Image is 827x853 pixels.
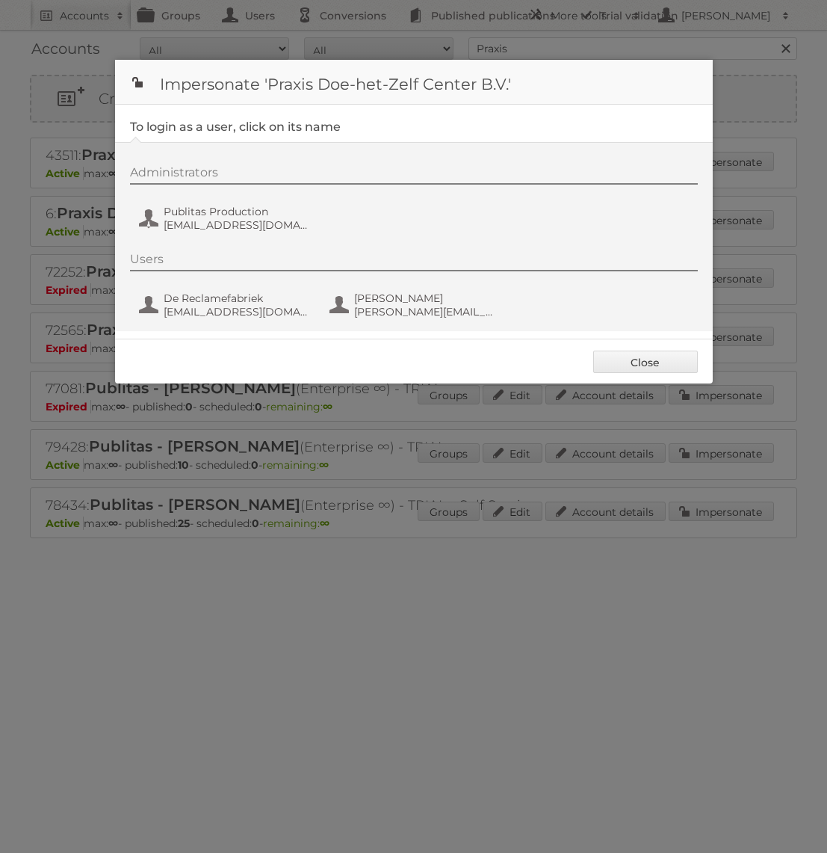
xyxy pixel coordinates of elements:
span: [PERSON_NAME] [354,292,499,305]
button: [PERSON_NAME] [PERSON_NAME][EMAIL_ADDRESS][DOMAIN_NAME] [328,290,504,320]
button: De Reclamefabriek [EMAIL_ADDRESS][DOMAIN_NAME] [137,290,313,320]
button: Publitas Production [EMAIL_ADDRESS][DOMAIN_NAME] [137,203,313,233]
span: [PERSON_NAME][EMAIL_ADDRESS][DOMAIN_NAME] [354,305,499,318]
h1: Impersonate 'Praxis Doe-het-Zelf Center B.V.' [115,60,713,105]
span: Publitas Production [164,205,309,218]
a: Close [593,351,698,373]
legend: To login as a user, click on its name [130,120,341,134]
span: De Reclamefabriek [164,292,309,305]
span: [EMAIL_ADDRESS][DOMAIN_NAME] [164,305,309,318]
div: Administrators [130,165,698,185]
span: [EMAIL_ADDRESS][DOMAIN_NAME] [164,218,309,232]
div: Users [130,252,698,271]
